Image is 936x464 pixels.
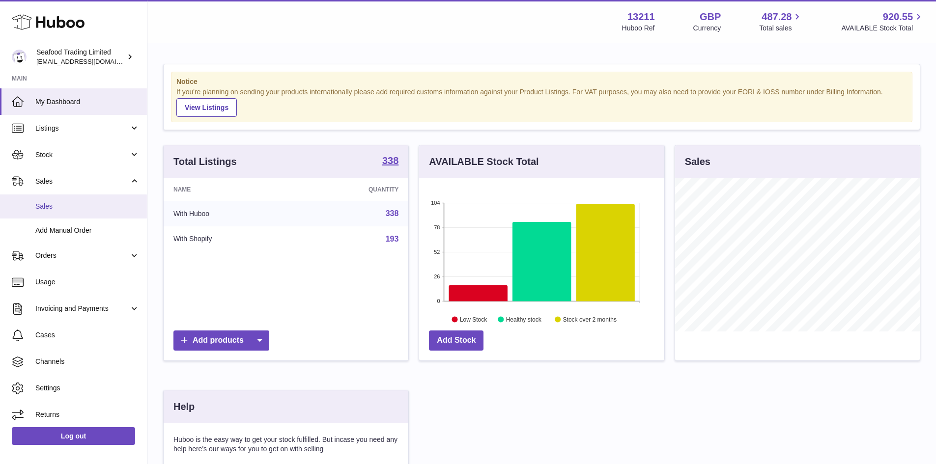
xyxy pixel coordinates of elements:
h3: Help [173,400,195,413]
a: Log out [12,427,135,445]
strong: 13211 [627,10,655,24]
text: 0 [437,298,440,304]
text: Stock over 2 months [563,316,617,323]
text: 26 [434,273,440,279]
span: Settings [35,383,140,393]
div: Huboo Ref [622,24,655,33]
span: AVAILABLE Stock Total [841,24,924,33]
img: internalAdmin-13211@internal.huboo.com [12,50,27,64]
h3: Total Listings [173,155,237,168]
span: Usage [35,277,140,287]
text: Healthy stock [506,316,542,323]
span: Add Manual Order [35,226,140,235]
a: Add Stock [429,330,483,351]
a: Add products [173,330,269,351]
span: [EMAIL_ADDRESS][DOMAIN_NAME] [36,57,144,65]
a: 487.28 Total sales [759,10,803,33]
div: Currency [693,24,721,33]
span: Stock [35,150,129,160]
a: 193 [386,235,399,243]
span: Invoicing and Payments [35,304,129,313]
span: Orders [35,251,129,260]
strong: GBP [700,10,721,24]
th: Name [164,178,296,201]
p: Huboo is the easy way to get your stock fulfilled. But incase you need any help here's our ways f... [173,435,398,454]
strong: Notice [176,77,907,86]
span: Listings [35,124,129,133]
span: My Dashboard [35,97,140,107]
a: 338 [386,209,399,218]
h3: Sales [685,155,710,168]
span: Total sales [759,24,803,33]
span: Sales [35,177,129,186]
span: Cases [35,330,140,340]
div: Seafood Trading Limited [36,48,125,66]
div: If you're planning on sending your products internationally please add required customs informati... [176,87,907,117]
text: 104 [431,200,440,206]
td: With Shopify [164,226,296,252]
span: Channels [35,357,140,366]
span: 487.28 [762,10,792,24]
text: Low Stock [460,316,487,323]
strong: 338 [382,156,398,165]
a: 338 [382,156,398,167]
span: 920.55 [883,10,913,24]
span: Sales [35,202,140,211]
a: View Listings [176,98,237,117]
th: Quantity [296,178,409,201]
text: 78 [434,224,440,230]
a: 920.55 AVAILABLE Stock Total [841,10,924,33]
td: With Huboo [164,201,296,226]
h3: AVAILABLE Stock Total [429,155,539,168]
span: Returns [35,410,140,419]
text: 52 [434,249,440,255]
